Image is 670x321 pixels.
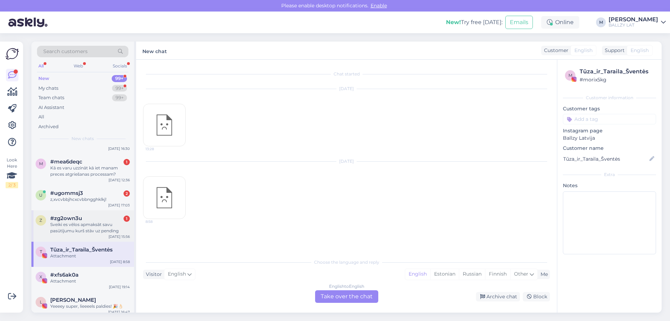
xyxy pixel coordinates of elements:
div: Online [541,16,579,29]
span: 13:28 [146,146,172,152]
div: [DATE] 16:47 [108,309,130,315]
span: Other [514,271,528,277]
div: My chats [38,85,58,92]
div: English [405,269,430,279]
p: Customer tags [563,105,656,112]
div: [DATE] 16:30 [108,146,130,151]
span: Laila Miķelsone [50,297,96,303]
div: All [37,61,45,71]
div: Tūza_ir_Taraila_Šventės [580,67,654,76]
span: Enable [368,2,389,9]
div: Yeeeey super, lieeeels paldies! 🎉👌🏻 [50,303,130,309]
div: 2 [124,190,130,197]
div: # morix5kg [580,76,654,83]
img: Askly Logo [6,47,19,60]
input: Add name [563,155,648,163]
p: Customer name [563,145,656,152]
div: Archived [38,123,59,130]
span: #mea6deqc [50,159,82,165]
div: Try free [DATE]: [446,18,502,27]
div: AI Assistant [38,104,64,111]
p: Notes [563,182,656,189]
div: Support [602,47,625,54]
div: [DATE] [143,86,550,92]
div: [DATE] [143,158,550,165]
button: Emails [505,16,533,29]
div: [DATE] 8:58 [110,259,130,264]
div: Extra [563,172,656,178]
div: Attachment [50,278,130,284]
div: [DATE] 19:14 [109,284,130,290]
span: u [39,192,43,198]
span: L [40,299,42,305]
div: BALLZY LAT [609,22,658,28]
input: Add a tag [563,114,656,124]
a: [PERSON_NAME]BALLZY LAT [609,17,666,28]
span: #zg2own3u [50,215,82,221]
div: [DATE] 12:36 [109,177,130,183]
span: m [568,73,572,78]
span: Tūza_ir_Taraila_Šventės [50,247,113,253]
span: #ugommsj3 [50,190,83,196]
span: English [168,270,186,278]
div: Kā es varu uzzināt kā iet manam preces atgriešanas processam? [50,165,130,177]
div: Team chats [38,94,64,101]
span: Search customers [43,48,88,55]
div: [DATE] 17:03 [108,203,130,208]
div: Socials [111,61,128,71]
span: T [40,249,42,254]
span: 8:58 [146,219,172,224]
div: [PERSON_NAME] [609,17,658,22]
div: 99+ [112,85,127,92]
div: [DATE] 15:56 [109,234,130,239]
div: 99+ [112,75,127,82]
p: Ballzy Latvija [563,134,656,142]
div: M [596,17,606,27]
div: Sveiki es vēlos apmaksāt savu pasūtījumu kurš stāv uz pending [50,221,130,234]
div: New [38,75,49,82]
div: Estonian [430,269,459,279]
p: Instagram page [563,127,656,134]
div: 1 [124,216,130,222]
span: English [574,47,593,54]
div: Customer information [563,95,656,101]
div: 99+ [112,94,127,101]
span: English [631,47,649,54]
div: Web [72,61,84,71]
div: Chat started [143,71,550,77]
div: Russian [459,269,485,279]
div: Attachment [50,253,130,259]
div: Choose the language and reply [143,259,550,265]
div: 1 [124,159,130,165]
div: Me [538,271,548,278]
span: New chats [72,136,94,142]
div: Customer [541,47,568,54]
div: Block [523,292,550,301]
div: Visitor [143,271,162,278]
b: New! [446,19,461,25]
span: #xfs6ak0a [50,272,79,278]
div: 2 / 3 [6,182,18,188]
span: x [39,274,42,279]
div: Archive chat [476,292,520,301]
div: All [38,114,44,121]
div: English to English [329,283,364,290]
span: m [39,161,43,166]
div: Finnish [485,269,510,279]
label: New chat [142,46,167,55]
div: Take over the chat [315,290,378,303]
div: Look Here [6,157,18,188]
span: z [39,218,42,223]
div: z,xvcvbbjhcxcvbbngghklkj! [50,196,130,203]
